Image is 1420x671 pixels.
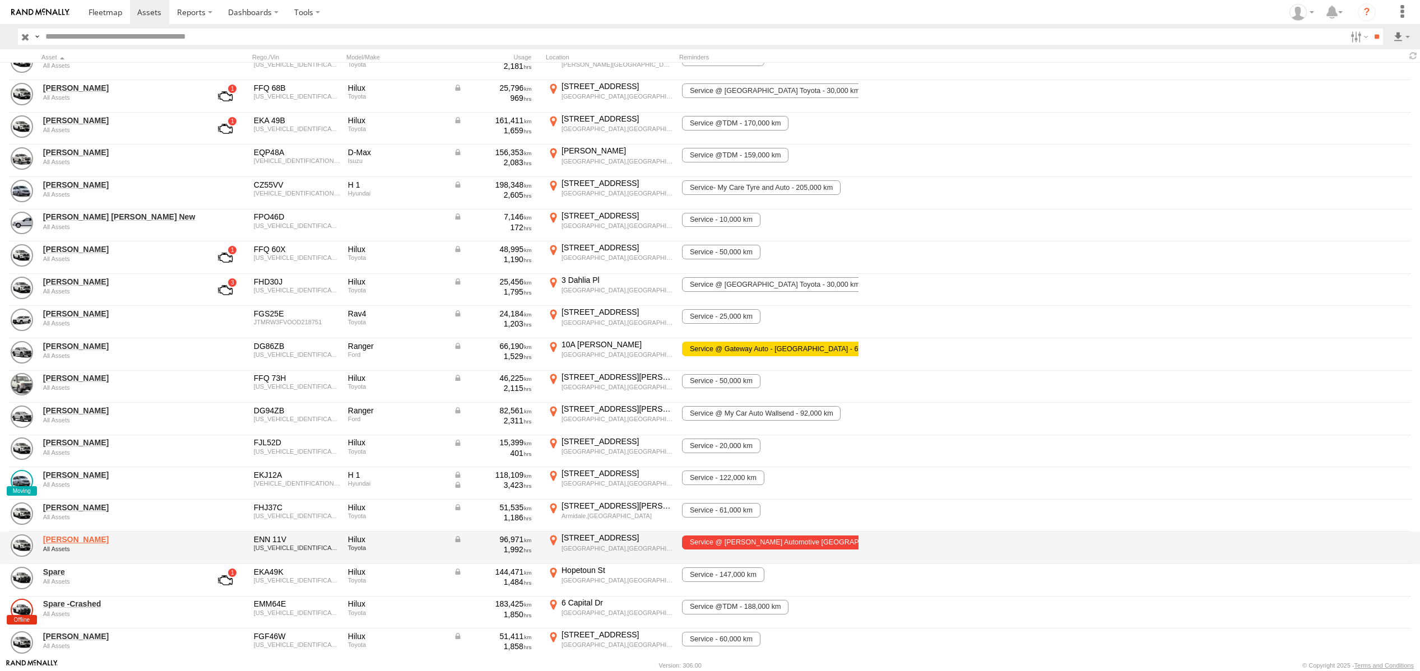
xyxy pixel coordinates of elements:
div: [GEOGRAPHIC_DATA],[GEOGRAPHIC_DATA] [561,544,673,552]
div: EQP48A [254,147,340,157]
div: Isuzu [348,157,446,164]
div: MNACMFE90PW269545 [254,351,340,358]
a: View Asset with Fault/s [205,83,246,110]
div: 2,083 [453,157,532,167]
label: Search Filter Options [1346,29,1370,45]
a: [PERSON_NAME] [43,309,197,319]
div: JTELV73J807806179 [254,383,340,390]
a: Spare -Crashed [43,599,197,609]
a: [PERSON_NAME] [43,244,197,254]
a: View Asset Details [11,83,33,105]
div: EMM64E [254,599,340,609]
div: undefined [43,352,197,359]
div: DG94ZB [254,406,340,416]
a: [PERSON_NAME] [43,502,197,512]
div: MR0CB3DB805660215 [254,577,340,584]
label: Export results as... [1392,29,1411,45]
div: undefined [43,127,197,133]
div: undefined [43,223,197,230]
div: FFQ 68B [254,83,340,93]
label: Click to View Current Location [546,404,675,434]
a: View Asset Details [11,406,33,428]
div: MNACMFE90PW277818 [254,416,340,422]
div: © Copyright 2025 - [1302,662,1414,669]
a: View Asset Details [11,147,33,170]
a: View Asset Details [11,115,33,138]
div: Data from Vehicle CANbus [453,406,532,416]
label: Click to View Current Location [546,146,675,176]
div: undefined [43,578,197,585]
div: Hilux [348,277,446,287]
div: undefined [43,611,197,617]
div: [STREET_ADDRESS] [561,436,673,446]
div: MR0KA3CC301169695 [254,125,340,132]
div: [GEOGRAPHIC_DATA],[GEOGRAPHIC_DATA] [561,415,673,423]
div: Hilux [348,599,446,609]
a: [PERSON_NAME] [43,373,197,383]
div: undefined [43,481,197,488]
label: Click to View Current Location [546,598,675,628]
div: Toyota [348,254,446,261]
div: [GEOGRAPHIC_DATA],[GEOGRAPHIC_DATA] [561,319,673,327]
label: Click to View Current Location [546,436,675,467]
div: FFQ 60X [254,244,340,254]
a: [PERSON_NAME] [43,437,197,448]
a: [PERSON_NAME] [PERSON_NAME] New [43,212,197,222]
a: View Asset Details [11,437,33,460]
div: MR0CB3DB405660602 [254,609,340,616]
label: Click to View Current Location [546,81,675,111]
label: Search Query [33,29,41,45]
div: Toyota [348,287,446,293]
div: Data from Vehicle CANbus [453,341,532,351]
div: Toyota [348,609,446,616]
a: View Asset Details [11,470,33,492]
div: 1,484 [453,577,532,587]
div: undefined [43,514,197,520]
span: Service @ Penrith Toyota - 30,000 km [682,277,867,292]
span: Service @ Gateway Auto - Fairy Meadow - 66,000 km [682,342,895,356]
div: Location [546,53,675,61]
div: [GEOGRAPHIC_DATA],[GEOGRAPHIC_DATA] [561,254,673,262]
img: rand-logo.svg [11,8,69,16]
div: [GEOGRAPHIC_DATA],[GEOGRAPHIC_DATA] [561,383,673,391]
div: 172 [453,222,532,232]
div: Toyota [348,448,446,455]
div: undefined [43,546,197,552]
label: Click to View Current Location [546,565,675,595]
div: MR0CB3DD900171028 [254,61,340,68]
a: View Asset Details [11,534,33,557]
div: [PERSON_NAME][GEOGRAPHIC_DATA],[GEOGRAPHIC_DATA] [561,60,673,68]
div: FGF46W [254,631,340,641]
div: Data from Vehicle CANbus [453,502,532,512]
span: Service - 60,000 km [682,632,760,646]
span: Service - 122,000 km [682,470,764,485]
span: Service - 20,000 km [682,439,760,453]
div: D-Max [348,147,446,157]
div: FHJ37C [254,502,340,512]
span: Service - 10,000 km [682,213,760,227]
a: Visit our Website [6,660,58,671]
div: CZ55VV [254,180,340,190]
div: DG86ZB [254,341,340,351]
div: Data from Vehicle CANbus [453,534,532,544]
div: [GEOGRAPHIC_DATA],[GEOGRAPHIC_DATA] [561,351,673,358]
div: undefined [43,417,197,423]
div: MR0JA3DD200353728 [254,512,340,519]
div: 183,425 [453,599,532,609]
div: [GEOGRAPHIC_DATA],[GEOGRAPHIC_DATA] [561,125,673,133]
a: View Asset Details [11,309,33,331]
div: 1,203 [453,319,532,329]
a: [PERSON_NAME] [43,180,197,190]
span: Service - 50,000 km [682,245,760,259]
div: MR0KA3CD701215182 [254,254,340,261]
a: [PERSON_NAME] [43,115,197,125]
div: [GEOGRAPHIC_DATA],[GEOGRAPHIC_DATA] [561,222,673,230]
div: KMFWBX7KMMU166096 [254,480,340,487]
span: Refresh [1407,50,1420,61]
div: [GEOGRAPHIC_DATA],[GEOGRAPHIC_DATA] [561,576,673,584]
div: 401 [453,448,532,458]
div: Data from Vehicle CANbus [453,631,532,641]
div: Reminders [679,53,859,61]
div: Toyota [348,61,446,68]
label: Click to View Current Location [546,243,675,273]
